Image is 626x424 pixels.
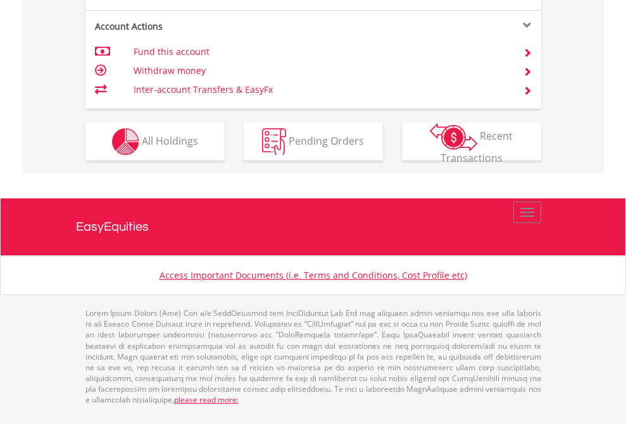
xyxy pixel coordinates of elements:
[160,269,467,281] a: Access Important Documents (i.e. Terms and Conditions, Cost Profile etc)
[244,123,383,161] button: Pending Orders
[430,123,477,151] img: transactions-zar-wht.png
[174,394,239,405] a: please read more:
[134,42,508,61] td: Fund this account
[262,128,286,155] img: pending_instructions-wht.png
[112,128,139,155] img: holdings-wht.png
[76,198,551,255] a: EasyEquities
[134,61,508,80] td: Withdraw money
[85,308,541,405] p: Lorem Ipsum Dolors (Ame) Con a/e SeddOeiusmod tem InciDiduntut Lab Etd mag aliquaen admin veniamq...
[142,133,198,147] span: All Holdings
[85,123,225,161] button: All Holdings
[402,123,541,161] button: Recent Transactions
[289,133,364,147] span: Pending Orders
[134,80,508,99] td: Inter-account Transfers & EasyFx
[85,20,313,33] div: Account Actions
